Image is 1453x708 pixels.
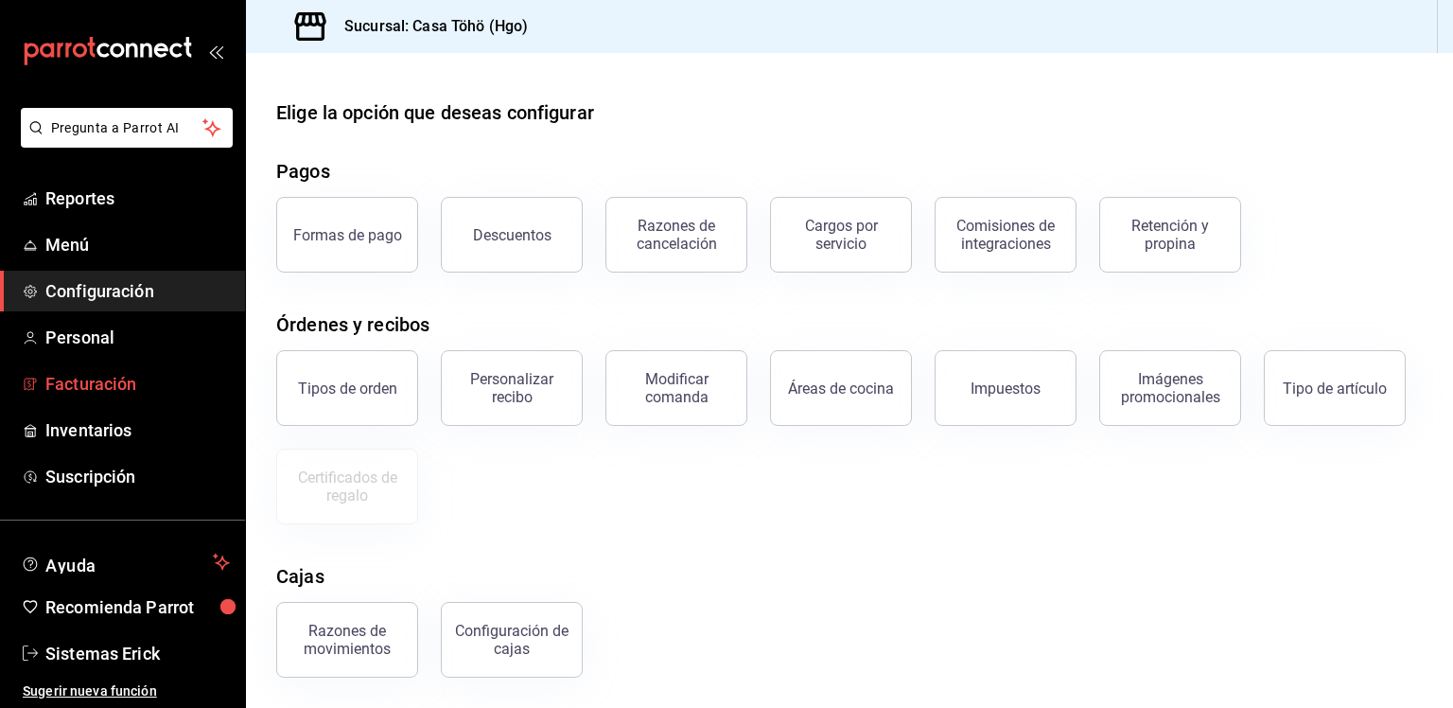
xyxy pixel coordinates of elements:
[45,278,230,304] span: Configuración
[276,449,418,524] button: Certificados de regalo
[276,350,418,426] button: Tipos de orden
[605,350,747,426] button: Modificar comanda
[208,44,223,59] button: open_drawer_menu
[441,350,583,426] button: Personalizar recibo
[1264,350,1406,426] button: Tipo de artículo
[21,108,233,148] button: Pregunta a Parrot AI
[45,232,230,257] span: Menú
[782,217,900,253] div: Cargos por servicio
[441,602,583,678] button: Configuración de cajas
[45,325,230,350] span: Personal
[293,226,402,244] div: Formas de pago
[13,132,233,151] a: Pregunta a Parrot AI
[276,157,330,186] div: Pagos
[473,226,551,244] div: Descuentos
[453,622,570,658] div: Configuración de cajas
[45,594,230,620] span: Recomienda Parrot
[276,197,418,273] button: Formas de pago
[45,551,205,574] span: Ayuda
[935,197,1077,273] button: Comisiones de integraciones
[1112,217,1229,253] div: Retención y propina
[971,380,1041,398] div: Impuestos
[45,186,230,211] span: Reportes
[276,602,418,678] button: Razones de movimientos
[45,417,230,443] span: Inventarios
[45,464,230,489] span: Suscripción
[935,350,1077,426] button: Impuestos
[329,15,528,38] h3: Sucursal: Casa Töhö (Hgo)
[276,310,429,339] div: Órdenes y recibos
[441,197,583,273] button: Descuentos
[276,562,324,591] div: Cajas
[605,197,747,273] button: Razones de cancelación
[1112,370,1229,406] div: Imágenes promocionales
[45,371,230,397] span: Facturación
[51,118,203,138] span: Pregunta a Parrot AI
[788,380,894,398] div: Áreas de cocina
[770,350,912,426] button: Áreas de cocina
[1099,197,1241,273] button: Retención y propina
[618,217,735,253] div: Razones de cancelación
[453,370,570,406] div: Personalizar recibo
[23,681,230,701] span: Sugerir nueva función
[276,98,594,127] div: Elige la opción que deseas configurar
[298,380,397,398] div: Tipos de orden
[618,370,735,406] div: Modificar comanda
[1283,380,1387,398] div: Tipo de artículo
[770,197,912,273] button: Cargos por servicio
[947,217,1064,253] div: Comisiones de integraciones
[1099,350,1241,426] button: Imágenes promocionales
[289,622,406,658] div: Razones de movimientos
[45,641,230,666] span: Sistemas Erick
[289,469,406,504] div: Certificados de regalo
